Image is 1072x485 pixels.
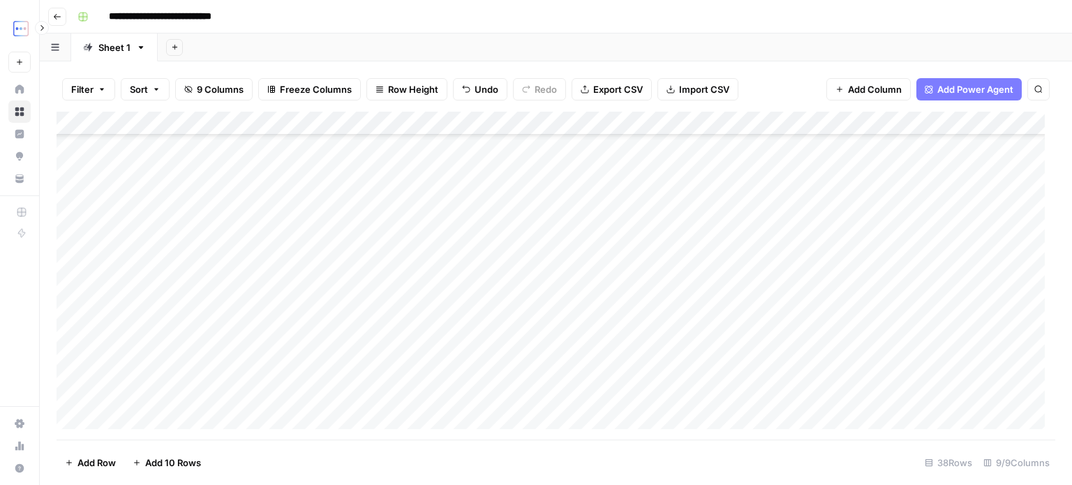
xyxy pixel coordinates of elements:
[535,82,557,96] span: Redo
[130,82,148,96] span: Sort
[145,456,201,470] span: Add 10 Rows
[679,82,729,96] span: Import CSV
[388,82,438,96] span: Row Height
[572,78,652,100] button: Export CSV
[8,100,31,123] a: Browse
[593,82,643,96] span: Export CSV
[8,167,31,190] a: Your Data
[280,82,352,96] span: Freeze Columns
[124,452,209,474] button: Add 10 Rows
[826,78,911,100] button: Add Column
[71,33,158,61] a: Sheet 1
[197,82,244,96] span: 9 Columns
[8,412,31,435] a: Settings
[77,456,116,470] span: Add Row
[657,78,738,100] button: Import CSV
[919,452,978,474] div: 38 Rows
[175,78,253,100] button: 9 Columns
[916,78,1022,100] button: Add Power Agent
[57,452,124,474] button: Add Row
[8,11,31,46] button: Workspace: TripleDart
[258,78,361,100] button: Freeze Columns
[475,82,498,96] span: Undo
[848,82,902,96] span: Add Column
[121,78,170,100] button: Sort
[453,78,507,100] button: Undo
[978,452,1055,474] div: 9/9 Columns
[8,145,31,167] a: Opportunities
[366,78,447,100] button: Row Height
[62,78,115,100] button: Filter
[937,82,1013,96] span: Add Power Agent
[8,78,31,100] a: Home
[98,40,131,54] div: Sheet 1
[71,82,94,96] span: Filter
[8,435,31,457] a: Usage
[8,457,31,479] button: Help + Support
[8,16,33,41] img: TripleDart Logo
[8,123,31,145] a: Insights
[513,78,566,100] button: Redo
